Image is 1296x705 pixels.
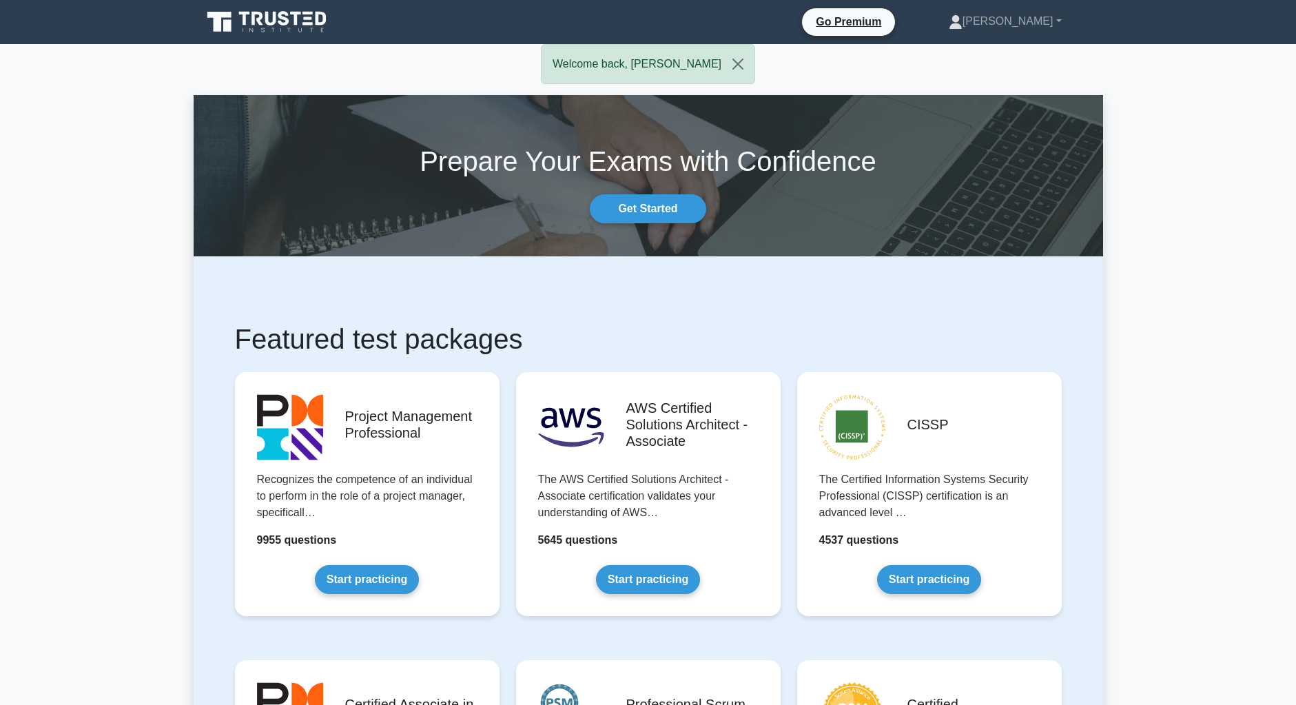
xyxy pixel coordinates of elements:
[235,323,1062,356] h1: Featured test packages
[877,565,981,594] a: Start practicing
[721,45,754,83] button: Close
[596,565,700,594] a: Start practicing
[541,44,755,84] div: Welcome back, [PERSON_NAME]
[916,8,1095,35] a: [PERSON_NAME]
[808,13,889,30] a: Go Premium
[590,194,706,223] a: Get Started
[194,145,1103,178] h1: Prepare Your Exams with Confidence
[315,565,419,594] a: Start practicing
